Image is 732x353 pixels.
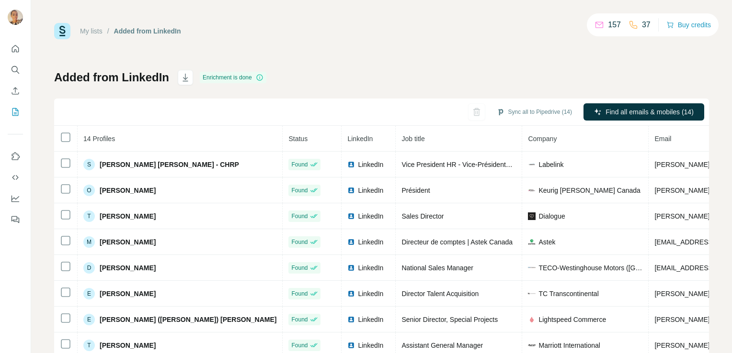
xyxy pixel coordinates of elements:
button: Buy credits [666,18,711,32]
span: Director Talent Acquisition [401,290,479,298]
span: [PERSON_NAME] [100,186,156,195]
img: company-logo [528,316,536,323]
span: LinkedIn [347,135,373,143]
div: E [83,288,95,299]
span: Assistant General Manager [401,342,483,349]
img: LinkedIn logo [347,161,355,168]
span: Dialogue [538,211,565,221]
div: T [83,340,95,351]
img: company-logo [528,212,536,220]
span: Found [291,264,308,272]
button: Use Surfe on LinkedIn [8,148,23,165]
span: LinkedIn [358,186,383,195]
img: Avatar [8,10,23,25]
span: Email [654,135,671,143]
span: Company [528,135,557,143]
img: LinkedIn logo [347,290,355,298]
span: Job title [401,135,424,143]
li: / [107,26,109,36]
span: Lightspeed Commerce [538,315,606,324]
span: Found [291,160,308,169]
span: Found [291,289,308,298]
img: LinkedIn logo [347,187,355,194]
span: [PERSON_NAME] [100,341,156,350]
img: company-logo [528,187,536,194]
div: Added from LinkedIn [114,26,181,36]
span: Find all emails & mobiles (14) [606,107,694,117]
span: LinkedIn [358,211,383,221]
img: company-logo [528,161,536,168]
span: TECO-Westinghouse Motors ([GEOGRAPHIC_DATA]) Inc. [538,263,642,273]
button: My lists [8,103,23,121]
img: company-logo [528,238,536,246]
span: LinkedIn [358,341,383,350]
div: M [83,236,95,248]
span: [PERSON_NAME] [100,211,156,221]
span: Found [291,315,308,324]
span: Keurig [PERSON_NAME] Canada [538,186,640,195]
div: D [83,262,95,274]
div: S [83,159,95,170]
div: T [83,210,95,222]
span: Marriott International [538,341,600,350]
button: Find all emails & mobiles (14) [583,103,704,121]
span: Found [291,341,308,350]
span: Président [401,187,430,194]
span: Found [291,212,308,221]
img: LinkedIn logo [347,342,355,349]
span: 14 Profiles [83,135,115,143]
span: [PERSON_NAME] ([PERSON_NAME]) [PERSON_NAME] [100,315,276,324]
span: LinkedIn [358,263,383,273]
h1: Added from LinkedIn [54,70,169,85]
img: LinkedIn logo [347,238,355,246]
img: LinkedIn logo [347,212,355,220]
button: Enrich CSV [8,82,23,99]
button: Quick start [8,40,23,57]
img: company-logo [528,293,536,294]
a: My lists [80,27,103,35]
button: Search [8,61,23,78]
span: Found [291,238,308,246]
button: Dashboard [8,190,23,207]
span: Senior Director, Special Projects [401,316,498,323]
span: [PERSON_NAME] [PERSON_NAME] - CHRP [100,160,239,169]
span: [PERSON_NAME] [100,289,156,298]
img: company-logo [528,342,536,349]
img: Surfe Logo [54,23,70,39]
span: Directeur de comptes | Astek Canada [401,238,513,246]
span: Astek [538,237,555,247]
span: [PERSON_NAME] [100,237,156,247]
span: TC Transcontinental [538,289,598,298]
span: Status [288,135,308,143]
div: O [83,185,95,196]
img: company-logo [528,264,536,272]
img: LinkedIn logo [347,316,355,323]
p: 37 [642,19,651,31]
span: Labelink [538,160,563,169]
button: Use Surfe API [8,169,23,186]
button: Feedback [8,211,23,228]
div: E [83,314,95,325]
img: LinkedIn logo [347,264,355,272]
span: LinkedIn [358,315,383,324]
div: Enrichment is done [200,72,266,83]
span: National Sales Manager [401,264,473,272]
button: Sync all to Pipedrive (14) [490,105,579,119]
p: 157 [608,19,621,31]
span: Sales Director [401,212,444,220]
span: Found [291,186,308,195]
span: LinkedIn [358,160,383,169]
span: LinkedIn [358,289,383,298]
span: [PERSON_NAME] [100,263,156,273]
span: LinkedIn [358,237,383,247]
span: Vice President HR - Vice-Présidente RH [401,161,521,168]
